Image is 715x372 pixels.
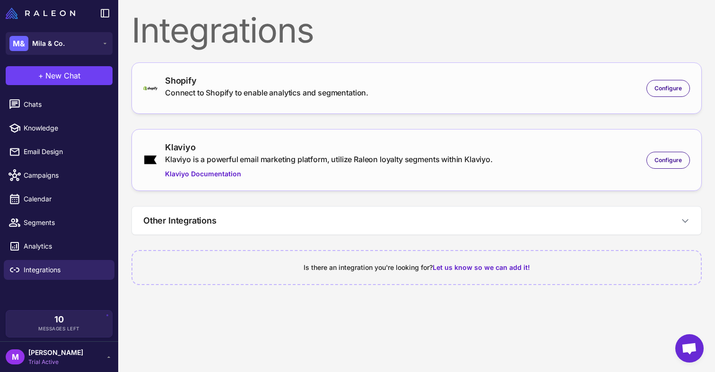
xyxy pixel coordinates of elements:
span: Configure [654,84,682,93]
span: Integrations [24,265,107,275]
div: Klaviyo is a powerful email marketing platform, utilize Raleon loyalty segments within Klaviyo. [165,154,493,165]
span: Configure [654,156,682,164]
span: Mila & Co. [32,38,65,49]
span: [PERSON_NAME] [28,347,83,358]
span: Analytics [24,241,107,251]
div: Shopify [165,74,368,87]
span: Campaigns [24,170,107,181]
span: New Chat [45,70,80,81]
span: + [38,70,44,81]
div: Klaviyo [165,141,493,154]
div: Is there an integration you're looking for? [144,262,689,273]
span: Messages Left [38,325,80,332]
div: Connect to Shopify to enable analytics and segmentation. [165,87,368,98]
span: Knowledge [24,123,107,133]
span: Segments [24,217,107,228]
a: Segments [4,213,114,233]
a: Campaigns [4,165,114,185]
span: Calendar [24,194,107,204]
button: +New Chat [6,66,113,85]
span: Let us know so we can add it! [433,263,530,271]
span: Trial Active [28,358,83,366]
a: Integrations [4,260,114,280]
a: Knowledge [4,118,114,138]
a: Chats [4,95,114,114]
a: Calendar [4,189,114,209]
h3: Other Integrations [143,214,217,227]
div: M& [9,36,28,51]
a: Open chat [675,334,704,363]
img: Raleon Logo [6,8,75,19]
button: M&Mila & Co. [6,32,113,55]
span: Chats [24,99,107,110]
a: Klaviyo Documentation [165,169,493,179]
span: 10 [54,315,64,324]
button: Other Integrations [132,207,701,234]
img: klaviyo.png [143,155,157,165]
a: Analytics [4,236,114,256]
a: Email Design [4,142,114,162]
div: Integrations [131,13,702,47]
div: M [6,349,25,364]
img: shopify-logo-primary-logo-456baa801ee66a0a435671082365958316831c9960c480451dd0330bcdae304f.svg [143,86,157,90]
span: Email Design [24,147,107,157]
